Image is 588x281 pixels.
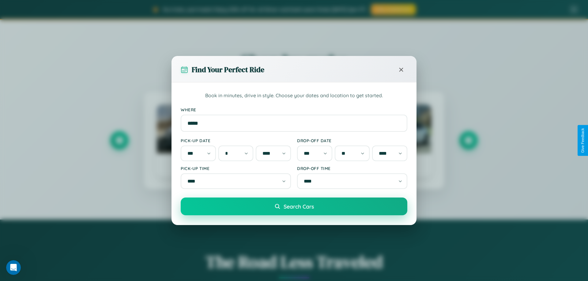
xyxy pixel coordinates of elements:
h3: Find Your Perfect Ride [192,65,264,75]
span: Search Cars [284,203,314,210]
label: Pick-up Time [181,166,291,171]
label: Drop-off Date [297,138,407,143]
p: Book in minutes, drive in style. Choose your dates and location to get started. [181,92,407,100]
label: Where [181,107,407,112]
label: Drop-off Time [297,166,407,171]
label: Pick-up Date [181,138,291,143]
button: Search Cars [181,198,407,215]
